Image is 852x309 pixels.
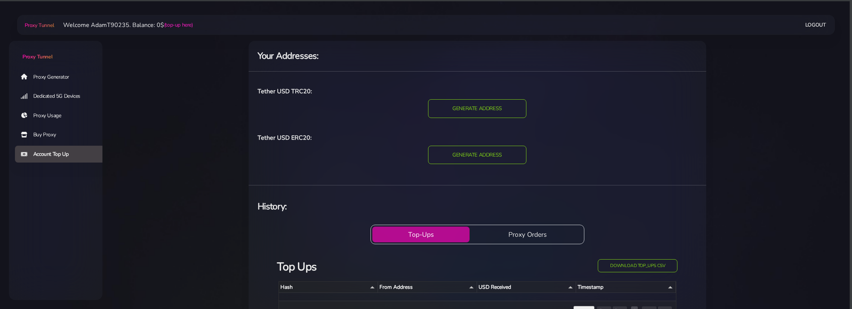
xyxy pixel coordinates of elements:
[15,88,108,105] a: Dedicated 5G Devices
[598,259,677,272] button: Download top_ups CSV
[258,200,697,213] h4: History:
[15,107,108,124] a: Proxy Usage
[277,259,541,275] h3: Top Ups
[805,18,826,32] a: Logout
[809,266,843,300] iframe: Webchat Widget
[25,22,54,29] span: Proxy Tunnel
[479,283,574,291] div: USD Received
[379,283,475,291] div: From Address
[258,50,697,62] h4: Your Addresses:
[372,227,470,242] button: Top-Ups
[258,87,697,96] h6: Tether USD TRC20:
[9,41,102,61] a: Proxy Tunnel
[15,146,108,163] a: Account Top Up
[23,19,54,31] a: Proxy Tunnel
[15,126,108,143] a: Buy Proxy
[54,21,193,30] li: Welcome AdamT90235. Balance: 0$
[578,283,674,291] div: Timestamp
[473,227,582,242] button: Proxy Orders
[428,99,526,118] input: GENERATE ADDRESS
[164,21,193,29] a: (top-up here)
[280,283,376,291] div: Hash
[258,133,697,143] h6: Tether USD ERC20:
[15,68,108,85] a: Proxy Generator
[22,53,52,60] span: Proxy Tunnel
[428,146,526,164] input: GENERATE ADDRESS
